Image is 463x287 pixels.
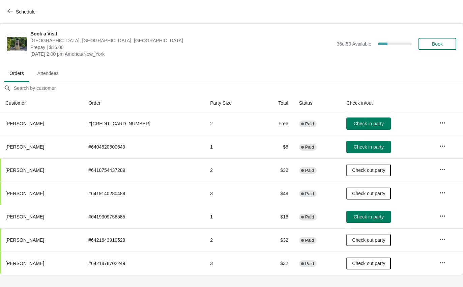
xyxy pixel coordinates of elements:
span: [DATE] 2:00 pm America/New_York [30,51,333,57]
th: Check in/out [341,94,434,112]
td: 1 [205,205,259,228]
span: Orders [4,67,29,79]
span: Paid [305,121,314,127]
td: 2 [205,228,259,252]
span: Schedule [16,9,35,15]
span: Book a Visit [30,30,333,37]
td: 3 [205,182,259,205]
th: Party Size [205,94,259,112]
td: $16 [259,205,294,228]
span: Check out party [352,237,385,243]
button: Check out party [346,164,391,176]
span: [PERSON_NAME] [5,214,44,219]
button: Schedule [3,6,41,18]
button: Book [418,38,456,50]
span: Prepay | $16.00 [30,44,333,51]
td: # 6404820500649 [83,135,205,158]
span: Check in party [354,214,384,219]
span: [PERSON_NAME] [5,261,44,266]
td: $6 [259,135,294,158]
button: Check out party [346,234,391,246]
td: # [CREDIT_CARD_NUMBER] [83,112,205,135]
button: Check in party [346,118,391,130]
span: [GEOGRAPHIC_DATA], [GEOGRAPHIC_DATA], [GEOGRAPHIC_DATA] [30,37,333,44]
td: # 6419140280489 [83,182,205,205]
span: 36 of 50 Available [337,41,371,47]
button: Check in party [346,211,391,223]
td: # 6418754437289 [83,158,205,182]
span: Book [432,41,443,47]
span: Check in party [354,144,384,150]
td: 2 [205,112,259,135]
td: $32 [259,252,294,275]
img: Book a Visit [7,37,27,51]
td: Free [259,112,294,135]
td: $48 [259,182,294,205]
input: Search by customer [13,82,463,94]
th: Order [83,94,205,112]
span: Attendees [32,67,64,79]
td: 2 [205,158,259,182]
span: Paid [305,214,314,220]
span: Paid [305,261,314,266]
td: # 6419309756585 [83,205,205,228]
th: Status [294,94,341,112]
button: Check in party [346,141,391,153]
span: Check out party [352,261,385,266]
span: Paid [305,168,314,173]
span: Paid [305,191,314,197]
span: [PERSON_NAME] [5,237,44,243]
span: [PERSON_NAME] [5,121,44,126]
span: Paid [305,145,314,150]
span: [PERSON_NAME] [5,144,44,150]
th: Total [259,94,294,112]
td: 1 [205,135,259,158]
button: Check out party [346,257,391,269]
span: Paid [305,238,314,243]
span: Check out party [352,191,385,196]
td: # 6421643919529 [83,228,205,252]
td: $32 [259,228,294,252]
span: [PERSON_NAME] [5,191,44,196]
span: [PERSON_NAME] [5,167,44,173]
td: $32 [259,158,294,182]
td: 3 [205,252,259,275]
button: Check out party [346,187,391,200]
span: Check out party [352,167,385,173]
span: Check in party [354,121,384,126]
td: # 6421878702249 [83,252,205,275]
